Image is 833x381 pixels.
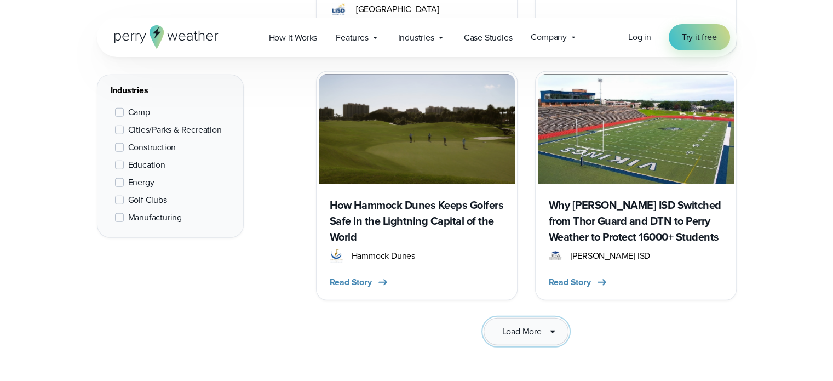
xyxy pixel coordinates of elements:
a: Bryan isd Why [PERSON_NAME] ISD Switched from Thor Guard and DTN to Perry Weather to Protect 1600... [535,71,737,300]
img: Bryan ISD Logo [549,249,562,263]
span: Energy [128,176,154,189]
h3: Why [PERSON_NAME] ISD Switched from Thor Guard and DTN to Perry Weather to Protect 16000+ Students [549,197,723,245]
a: Try it free [669,24,730,50]
a: Log in [628,31,651,44]
a: Case Studies [455,26,522,49]
img: Bryan isd [538,74,734,184]
span: Industries [398,31,434,44]
span: How it Works [269,31,318,44]
button: Load More [484,318,568,345]
span: Case Studies [464,31,513,44]
span: [GEOGRAPHIC_DATA] [356,3,439,16]
a: How it Works [260,26,327,49]
span: Camp [128,106,150,119]
span: Construction [128,141,176,154]
span: [PERSON_NAME] ISD [571,249,651,263]
img: Lewisville ISD logo [330,3,347,16]
button: Read Story [330,276,389,289]
span: Cities/Parks & Recreation [128,123,222,137]
span: Golf Clubs [128,194,167,207]
span: Try it free [682,31,717,44]
span: Read Story [549,276,591,289]
span: Education [128,158,165,172]
button: Read Story [549,276,608,289]
span: Log in [628,31,651,43]
a: How Hammock Dunes Keeps Golfers Safe in the Lightning Capital of the World Hammock Dunes Read Story [316,71,518,300]
span: Hammock Dunes [352,249,415,263]
h3: How Hammock Dunes Keeps Golfers Safe in the Lightning Capital of the World [330,197,504,245]
span: Read Story [330,276,372,289]
div: Industries [111,84,230,97]
span: Manufacturing [128,211,182,224]
span: Load More [502,325,541,338]
span: Features [336,31,368,44]
span: Company [531,31,567,44]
